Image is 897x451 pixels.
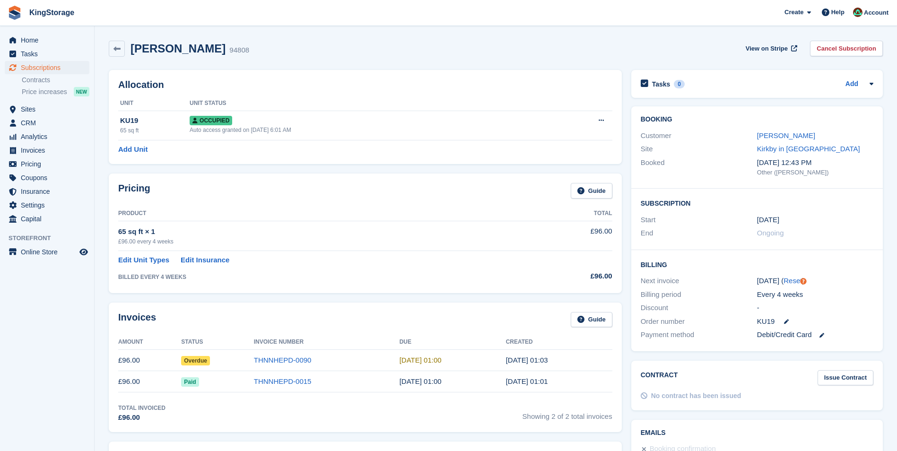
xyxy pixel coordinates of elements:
[254,377,312,385] a: THNNHEPD-0015
[118,226,531,237] div: 65 sq ft × 1
[118,144,148,155] a: Add Unit
[120,115,190,126] div: KU19
[641,215,757,225] div: Start
[21,116,78,130] span: CRM
[22,87,67,96] span: Price increases
[21,103,78,116] span: Sites
[641,228,757,239] div: End
[9,234,94,243] span: Storefront
[22,87,89,97] a: Price increases NEW
[400,356,442,364] time: 2025-08-09 00:00:00 UTC
[400,377,442,385] time: 2025-07-12 00:00:00 UTC
[5,157,89,171] a: menu
[506,335,612,350] th: Created
[641,429,873,437] h2: Emails
[757,145,860,153] a: Kirkby in [GEOGRAPHIC_DATA]
[641,116,873,123] h2: Booking
[21,212,78,225] span: Capital
[118,312,156,328] h2: Invoices
[641,303,757,313] div: Discount
[21,61,78,74] span: Subscriptions
[190,96,543,111] th: Unit Status
[5,116,89,130] a: menu
[674,80,685,88] div: 0
[118,335,181,350] th: Amount
[757,289,873,300] div: Every 4 weeks
[757,316,775,327] span: KU19
[118,255,169,266] a: Edit Unit Types
[190,116,232,125] span: Occupied
[21,157,78,171] span: Pricing
[21,185,78,198] span: Insurance
[118,183,150,199] h2: Pricing
[506,377,548,385] time: 2025-07-11 00:01:04 UTC
[641,144,757,155] div: Site
[118,412,165,423] div: £96.00
[5,47,89,61] a: menu
[5,103,89,116] a: menu
[784,277,802,285] a: Reset
[5,34,89,47] a: menu
[118,350,181,371] td: £96.00
[8,6,22,20] img: stora-icon-8386f47178a22dfd0bd8f6a31ec36ba5ce8667c1dd55bd0f319d3a0aa187defe.svg
[799,277,808,286] div: Tooltip anchor
[864,8,888,17] span: Account
[652,80,671,88] h2: Tasks
[400,335,506,350] th: Due
[181,356,210,365] span: Overdue
[757,215,779,225] time: 2025-07-11 00:00:00 UTC
[229,45,249,56] div: 94808
[21,199,78,212] span: Settings
[641,260,873,269] h2: Billing
[118,96,190,111] th: Unit
[831,8,845,17] span: Help
[5,171,89,184] a: menu
[845,79,858,90] a: Add
[641,370,678,386] h2: Contract
[21,245,78,259] span: Online Store
[757,303,873,313] div: -
[810,41,883,56] a: Cancel Subscription
[131,42,226,55] h2: [PERSON_NAME]
[757,157,873,168] div: [DATE] 12:43 PM
[190,126,543,134] div: Auto access granted on [DATE] 6:01 AM
[118,404,165,412] div: Total Invoiced
[254,335,400,350] th: Invoice Number
[5,130,89,143] a: menu
[118,371,181,392] td: £96.00
[254,356,312,364] a: THNNHEPD-0090
[5,199,89,212] a: menu
[118,206,531,221] th: Product
[641,276,757,286] div: Next invoice
[5,212,89,225] a: menu
[641,157,757,177] div: Booked
[21,34,78,47] span: Home
[853,8,862,17] img: John King
[641,198,873,208] h2: Subscription
[21,171,78,184] span: Coupons
[506,356,548,364] time: 2025-08-08 00:03:13 UTC
[757,276,873,286] div: [DATE] ( )
[118,273,531,281] div: BILLED EVERY 4 WEEKS
[641,316,757,327] div: Order number
[746,44,788,53] span: View on Stripe
[641,330,757,340] div: Payment method
[757,168,873,177] div: Other ([PERSON_NAME])
[784,8,803,17] span: Create
[531,221,612,251] td: £96.00
[5,185,89,198] a: menu
[118,79,612,90] h2: Allocation
[641,289,757,300] div: Billing period
[641,130,757,141] div: Customer
[5,144,89,157] a: menu
[523,404,612,423] span: Showing 2 of 2 total invoices
[118,237,531,246] div: £96.00 every 4 weeks
[181,335,254,350] th: Status
[531,206,612,221] th: Total
[120,126,190,135] div: 65 sq ft
[818,370,873,386] a: Issue Contract
[757,229,784,237] span: Ongoing
[571,312,612,328] a: Guide
[5,245,89,259] a: menu
[181,377,199,387] span: Paid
